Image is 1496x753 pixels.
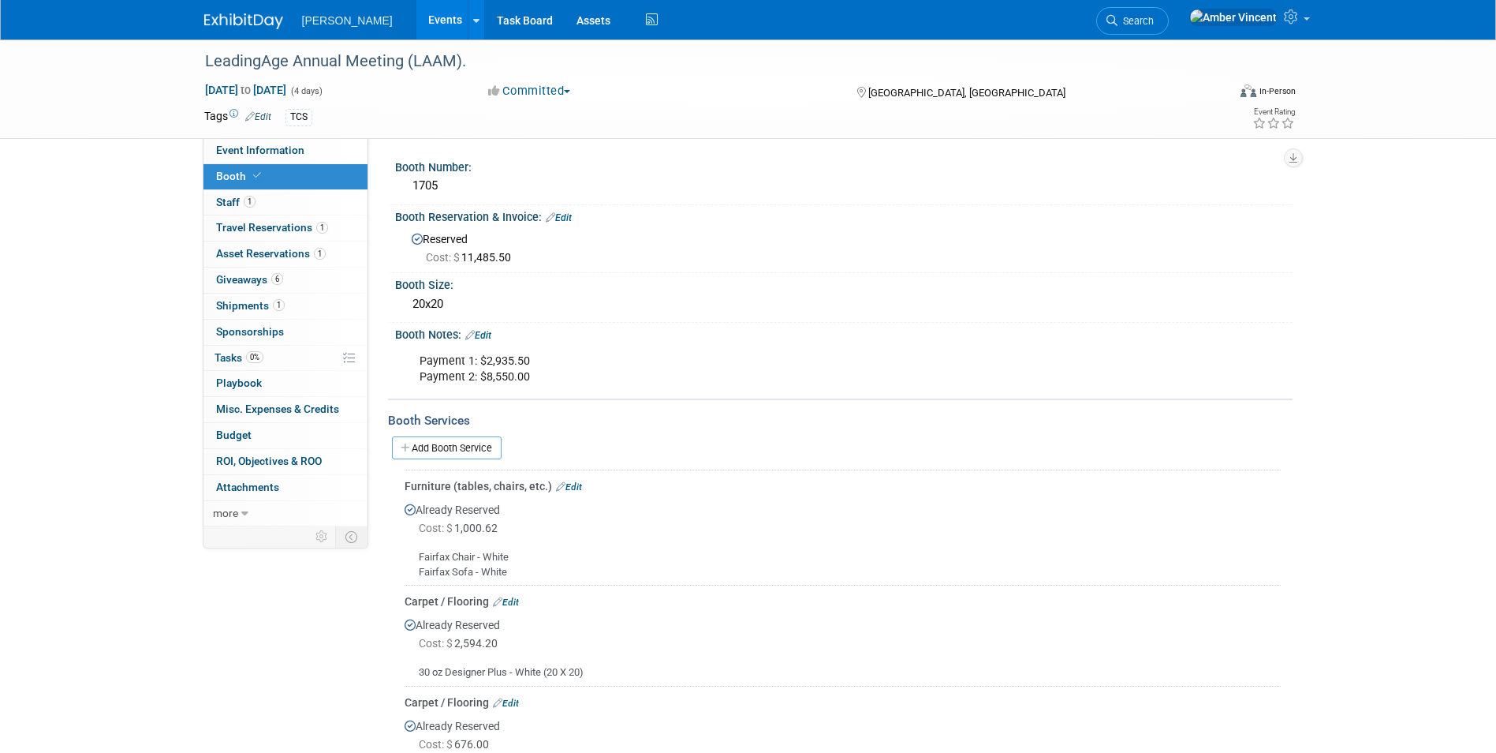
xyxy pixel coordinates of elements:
[203,320,367,345] a: Sponsorships
[465,330,491,341] a: Edit
[483,83,576,99] button: Committed
[426,251,517,264] span: 11,485.50
[407,227,1281,265] div: Reserved
[203,449,367,474] a: ROI, Objectives & ROO
[216,144,304,156] span: Event Information
[493,698,519,709] a: Edit
[203,242,367,267] a: Asset Reservations1
[405,653,1281,680] div: 30 oz Designer Plus - White (20 X 20)
[1252,108,1295,116] div: Event Rating
[203,215,367,241] a: Travel Reservations1
[204,108,271,126] td: Tags
[395,273,1293,293] div: Booth Size:
[546,212,572,223] a: Edit
[216,247,326,260] span: Asset Reservations
[216,455,322,467] span: ROI, Objectives & ROO
[203,371,367,396] a: Playbook
[405,538,1281,579] div: Fairfax Chair - White Fairfax Sofa - White
[216,196,256,208] span: Staff
[215,351,263,364] span: Tasks
[316,222,328,234] span: 1
[419,738,495,751] span: 676.00
[1240,84,1256,97] img: Format-Inperson.png
[203,138,367,163] a: Event Information
[216,299,285,312] span: Shipments
[395,155,1293,175] div: Booth Number:
[285,109,312,126] div: TCS
[314,248,326,260] span: 1
[409,346,1119,393] div: Payment 1: $2,935.50 Payment 2: $8,550.00
[216,221,328,234] span: Travel Reservations
[203,501,367,526] a: more
[419,738,454,751] span: Cost: $
[216,481,279,493] span: Attachments
[405,609,1281,680] div: Already Reserved
[1117,15,1154,27] span: Search
[216,376,262,389] span: Playbook
[395,205,1293,226] div: Booth Reservation & Invoice:
[1134,82,1296,106] div: Event Format
[204,13,283,29] img: ExhibitDay
[395,323,1293,343] div: Booth Notes:
[1096,7,1169,35] a: Search
[203,294,367,319] a: Shipments1
[200,47,1203,76] div: LeadingAge Annual Meeting (LAAM).
[273,299,285,311] span: 1
[419,522,504,534] span: 1,000.62
[271,273,283,285] span: 6
[216,403,339,415] span: Misc. Expenses & Credits
[203,475,367,500] a: Attachments
[407,174,1281,198] div: 1705
[216,429,252,441] span: Budget
[407,292,1281,317] div: 20x20
[405,494,1281,579] div: Already Reserved
[426,251,461,264] span: Cost: $
[419,522,454,534] span: Cost: $
[392,436,502,459] a: Add Booth Service
[419,637,504,650] span: 2,594.20
[308,526,336,547] td: Personalize Event Tab Strip
[244,196,256,208] span: 1
[203,268,367,293] a: Giveaways6
[203,423,367,448] a: Budget
[203,164,367,189] a: Booth
[203,346,367,371] a: Tasks0%
[216,170,264,182] span: Booth
[302,14,393,27] span: [PERSON_NAME]
[868,87,1065,99] span: [GEOGRAPHIC_DATA], [GEOGRAPHIC_DATA]
[253,171,261,180] i: Booth reservation complete
[405,478,1281,494] div: Furniture (tables, chairs, etc.)
[493,597,519,608] a: Edit
[289,86,323,96] span: (4 days)
[213,507,238,519] span: more
[419,637,454,650] span: Cost: $
[1189,9,1278,26] img: Amber Vincent
[246,351,263,363] span: 0%
[556,481,582,493] a: Edit
[216,273,283,286] span: Giveaways
[203,190,367,215] a: Staff1
[245,111,271,122] a: Edit
[216,325,284,338] span: Sponsorships
[1259,85,1296,97] div: In-Person
[405,594,1281,609] div: Carpet / Flooring
[388,412,1293,429] div: Booth Services
[238,84,253,96] span: to
[204,83,287,97] span: [DATE] [DATE]
[203,397,367,422] a: Misc. Expenses & Credits
[335,526,367,547] td: Toggle Event Tabs
[405,695,1281,710] div: Carpet / Flooring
